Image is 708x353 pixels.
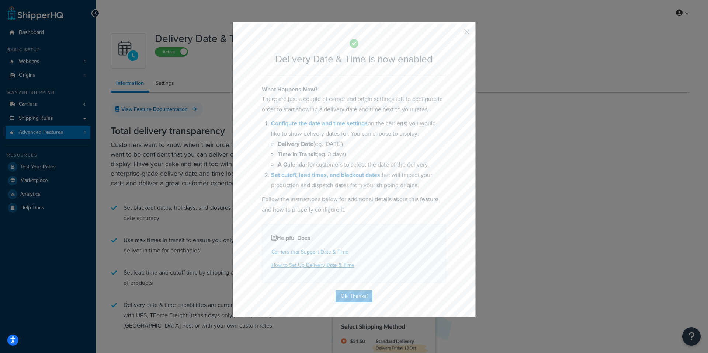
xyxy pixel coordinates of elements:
[278,160,446,170] li: for customers to select the date of the delivery.
[271,234,437,242] h4: Helpful Docs
[262,54,446,64] h2: Delivery Date & Time is now enabled
[278,150,317,158] b: Time in Transit
[278,149,446,160] li: (eg. 3 days)
[278,139,446,149] li: (eg. [DATE])
[336,290,372,302] button: Ok, Thanks!
[262,94,446,115] p: There are just a couple of carrier and origin settings left to configure in order to start showin...
[262,194,446,215] p: Follow the instructions below for additional details about this feature and how to properly confi...
[271,119,368,127] a: Configure the date and time settings
[271,261,354,269] a: How to Set Up Delivery Date & Time
[271,171,380,179] a: Set cutoff, lead times, and blackout dates
[278,140,313,148] b: Delivery Date
[278,160,308,169] b: A Calendar
[271,248,348,256] a: Carriers that Support Date & Time
[271,170,446,191] li: that will impact your production and dispatch dates from your shipping origins.
[271,118,446,170] li: on the carrier(s) you would like to show delivery dates for. You can choose to display:
[262,85,446,94] h4: What Happens Now?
